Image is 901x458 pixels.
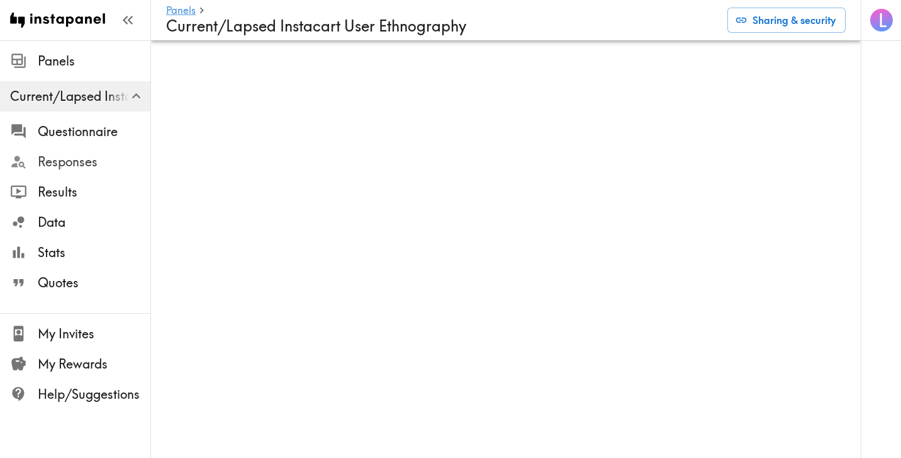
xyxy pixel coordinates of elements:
[166,5,196,17] a: Panels
[869,8,894,33] button: L
[38,183,150,201] span: Results
[10,88,150,105] span: Current/Lapsed Instacart User Ethnography
[727,8,846,33] button: Sharing & security
[38,274,150,292] span: Quotes
[38,52,150,70] span: Panels
[38,153,150,171] span: Responses
[38,214,150,231] span: Data
[166,17,717,35] h4: Current/Lapsed Instacart User Ethnography
[878,9,887,31] span: L
[38,325,150,343] span: My Invites
[38,355,150,373] span: My Rewards
[38,386,150,403] span: Help/Suggestions
[38,123,150,140] span: Questionnaire
[38,244,150,261] span: Stats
